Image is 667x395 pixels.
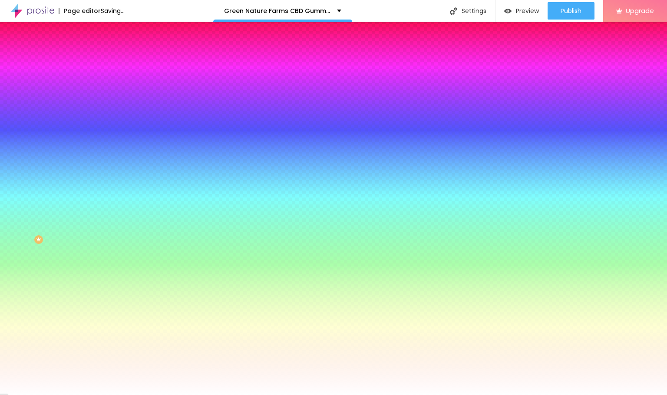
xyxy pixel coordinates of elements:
[495,2,548,20] button: Preview
[59,8,101,14] div: Page editor
[561,7,581,14] span: Publish
[224,8,330,14] p: Green Nature Farms CBD Gummies We Tested It For 90 Days - The Real Science Behind
[516,7,539,14] span: Preview
[626,7,654,14] span: Upgrade
[548,2,594,20] button: Publish
[504,7,512,15] img: view-1.svg
[101,8,125,14] div: Saving...
[450,7,457,15] img: Icone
